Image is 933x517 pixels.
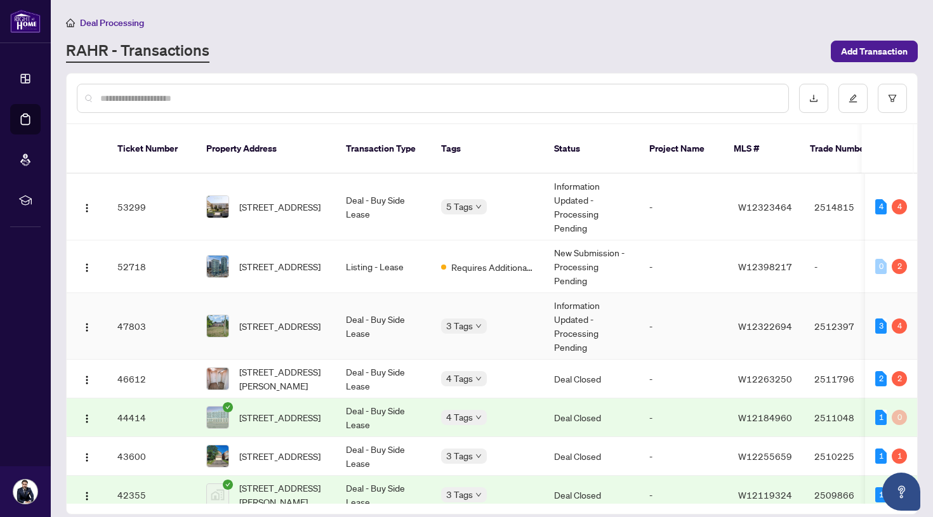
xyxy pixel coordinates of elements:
[544,174,639,240] td: Information Updated - Processing Pending
[888,94,897,103] span: filter
[77,485,97,505] button: Logo
[77,446,97,466] button: Logo
[875,487,887,502] div: 1
[804,174,893,240] td: 2514815
[82,203,92,213] img: Logo
[475,323,482,329] span: down
[239,200,321,214] span: [STREET_ADDRESS]
[107,174,196,240] td: 53299
[451,260,534,274] span: Requires Additional Docs
[475,204,482,210] span: down
[66,18,75,27] span: home
[207,196,228,218] img: thumbnail-img
[841,41,908,62] span: Add Transaction
[875,199,887,214] div: 4
[838,84,868,113] button: edit
[639,360,728,398] td: -
[223,402,233,412] span: check-circle
[639,293,728,360] td: -
[336,360,431,398] td: Deal - Buy Side Lease
[892,318,907,334] div: 4
[446,371,473,386] span: 4 Tags
[80,17,144,29] span: Deal Processing
[66,40,209,63] a: RAHR - Transactions
[82,452,92,462] img: Logo
[107,293,196,360] td: 47803
[804,293,893,360] td: 2512397
[544,293,639,360] td: Information Updated - Processing Pending
[82,322,92,332] img: Logo
[892,410,907,425] div: 0
[196,124,336,174] th: Property Address
[639,476,728,514] td: -
[875,259,887,274] div: 0
[882,473,920,511] button: Open asap
[831,41,918,62] button: Add Transaction
[544,360,639,398] td: Deal Closed
[892,371,907,386] div: 2
[207,315,228,337] img: thumbnail-img
[738,320,792,332] span: W12322694
[82,375,92,385] img: Logo
[239,319,321,333] span: [STREET_ADDRESS]
[207,484,228,506] img: thumbnail-img
[82,263,92,273] img: Logo
[207,256,228,277] img: thumbnail-img
[804,240,893,293] td: -
[738,450,792,462] span: W12255659
[639,437,728,476] td: -
[849,94,857,103] span: edit
[544,437,639,476] td: Deal Closed
[431,124,544,174] th: Tags
[878,84,907,113] button: filter
[446,448,473,463] span: 3 Tags
[107,476,196,514] td: 42355
[239,449,321,463] span: [STREET_ADDRESS]
[207,368,228,389] img: thumbnail-img
[107,240,196,293] td: 52718
[875,410,887,425] div: 1
[446,487,473,502] span: 3 Tags
[223,480,233,490] span: check-circle
[77,407,97,428] button: Logo
[639,398,728,437] td: -
[738,261,792,272] span: W12398217
[336,124,431,174] th: Transaction Type
[639,240,728,293] td: -
[446,318,473,333] span: 3 Tags
[77,316,97,336] button: Logo
[875,318,887,334] div: 3
[207,445,228,467] img: thumbnail-img
[239,365,326,393] span: [STREET_ADDRESS][PERSON_NAME]
[804,476,893,514] td: 2509866
[336,437,431,476] td: Deal - Buy Side Lease
[13,480,37,504] img: Profile Icon
[544,476,639,514] td: Deal Closed
[639,124,724,174] th: Project Name
[800,124,889,174] th: Trade Number
[336,240,431,293] td: Listing - Lease
[799,84,828,113] button: download
[544,398,639,437] td: Deal Closed
[107,437,196,476] td: 43600
[107,398,196,437] td: 44414
[892,448,907,464] div: 1
[82,414,92,424] img: Logo
[804,360,893,398] td: 2511796
[892,259,907,274] div: 2
[875,371,887,386] div: 2
[239,481,326,509] span: [STREET_ADDRESS][PERSON_NAME]
[804,437,893,476] td: 2510225
[475,453,482,459] span: down
[639,174,728,240] td: -
[892,199,907,214] div: 4
[107,360,196,398] td: 46612
[239,259,321,273] span: [STREET_ADDRESS]
[475,492,482,498] span: down
[475,414,482,421] span: down
[809,94,818,103] span: download
[336,174,431,240] td: Deal - Buy Side Lease
[724,124,800,174] th: MLS #
[446,410,473,424] span: 4 Tags
[77,197,97,217] button: Logo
